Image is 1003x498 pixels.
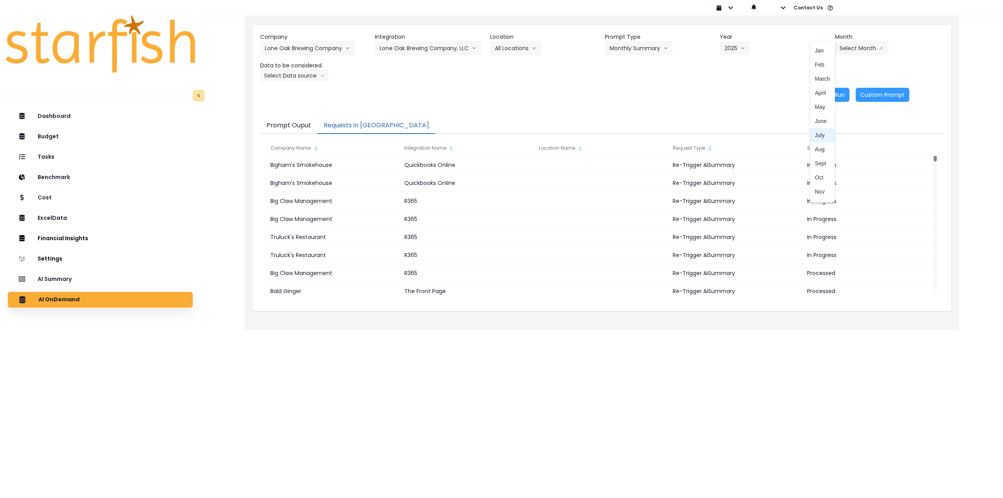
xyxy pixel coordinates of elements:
div: Quickbooks Online [400,156,534,174]
div: Bald Ginger [266,282,400,300]
div: Big Claw Management [266,210,400,228]
header: Year [720,33,828,41]
span: Jan [815,47,830,54]
button: AI Summary [8,272,193,287]
div: Status [803,140,937,156]
svg: sort [577,145,583,152]
div: Truluck's Restaurant [266,228,400,246]
button: Lone Oak Brewing Companyarrow down line [260,41,355,55]
div: Big Claw Management [266,264,400,282]
svg: arrow down line [472,44,476,52]
div: The Front Page [400,282,534,300]
p: Benchmark [38,174,70,181]
div: Processed [803,282,937,300]
button: Benchmark [8,170,193,185]
div: Processed [803,264,937,282]
button: Requests in [GEOGRAPHIC_DATA] [317,118,435,134]
div: In Progress [803,192,937,210]
div: In Progress [803,210,937,228]
header: Prompt Type [605,33,713,41]
button: Dashboard [8,109,193,124]
div: Quickbooks Online [400,174,534,192]
button: Lone Oak Brewing Company, LLCarrow down line [375,41,481,55]
div: Bigham's Smokehouse [266,174,400,192]
button: 2025arrow down line [720,41,750,55]
div: Integration Name [400,140,534,156]
div: Re-Trigger AiSummary [669,192,802,210]
div: In Progress [803,228,937,246]
span: Sept [815,159,830,167]
span: June [815,117,830,125]
div: In Progress [803,246,937,264]
span: April [815,89,830,97]
p: AI OnDemand [38,296,80,303]
button: Budget [8,129,193,145]
div: Location Name [535,140,668,156]
div: R365 [400,228,534,246]
svg: arrow down line [345,44,350,52]
span: May [815,103,830,111]
div: R365 [400,210,534,228]
div: Re-Trigger AiSummary [669,264,802,282]
button: ExcelData [8,210,193,226]
button: AI OnDemand [8,292,193,308]
svg: arrow down line [740,44,745,52]
button: Settings [8,251,193,267]
p: Budget [38,133,59,140]
p: AI Summary [38,276,72,283]
header: Integration [375,33,483,41]
span: Oct [815,174,830,181]
p: ExcelData [38,215,67,221]
div: Re-Trigger AiSummary [669,246,802,264]
button: All Locationsarrow down line [490,41,541,55]
div: Re-Trigger AiSummary [669,228,802,246]
header: Location [490,33,599,41]
div: In Progress [803,174,937,192]
svg: arrow down line [663,44,668,52]
div: In Progress [803,156,937,174]
button: Select Montharrow left line [835,41,889,55]
div: Re-Trigger AiSummary [669,210,802,228]
ul: Select Montharrow left line [810,41,835,203]
div: Bigham's Smokehouse [266,156,400,174]
button: Tasks [8,149,193,165]
button: Cost [8,190,193,206]
button: Monthly Summaryarrow down line [605,41,673,55]
div: Truluck's Restaurant [266,246,400,264]
button: Custom Prompt [856,88,909,102]
p: Tasks [38,154,54,160]
div: R365 [400,192,534,210]
button: Financial Insights [8,231,193,246]
button: Prompt Ouput [260,118,317,134]
span: March [815,75,830,83]
svg: sort [448,145,454,152]
div: Company Name [266,140,400,156]
p: Cost [38,194,52,201]
div: Request Type [669,140,802,156]
svg: arrow left line [879,44,884,52]
div: Re-Trigger AiSummary [669,174,802,192]
span: Aug [815,145,830,153]
svg: sort [313,145,319,152]
span: July [815,131,830,139]
header: Month [835,33,943,41]
header: Data to be considered. [260,62,369,70]
svg: sort [707,145,713,152]
p: Dashboard [38,113,71,120]
button: Select Data sourcearrow down line [260,70,328,81]
header: Company [260,33,369,41]
div: Re-Trigger AiSummary [669,156,802,174]
div: Big Claw Management [266,192,400,210]
span: Nov [815,188,830,196]
div: R365 [400,264,534,282]
svg: arrow down line [320,72,324,80]
svg: arrow down line [532,44,536,52]
div: R365 [400,246,534,264]
div: Re-Trigger AiSummary [669,282,802,300]
span: Feb [815,61,830,69]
